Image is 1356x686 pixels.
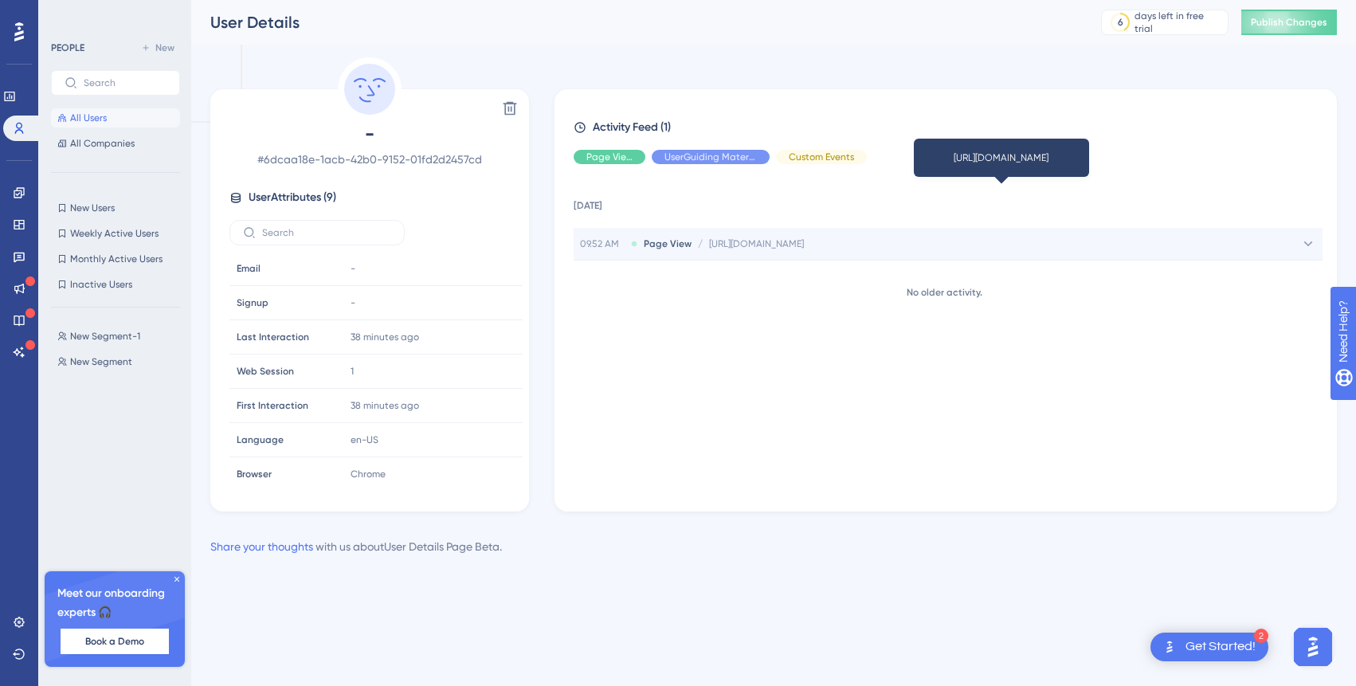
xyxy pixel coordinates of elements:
span: 1 [351,365,354,378]
span: Monthly Active Users [70,253,163,265]
button: Inactive Users [51,275,180,294]
span: Chrome [351,468,386,480]
div: days left in free trial [1135,10,1223,35]
span: Page View [644,237,692,250]
button: Publish Changes [1241,10,1337,35]
button: All Users [51,108,180,127]
span: / [698,237,703,250]
div: 2 [1254,629,1268,643]
span: Browser [237,468,272,480]
time: 38 minutes ago [351,331,419,343]
span: New [155,41,174,54]
span: User Attributes ( 9 ) [249,188,336,207]
span: All Users [70,112,107,124]
span: Activity Feed (1) [593,118,671,137]
div: User Details [210,11,1061,33]
span: Custom Events [789,151,854,163]
button: Monthly Active Users [51,249,180,269]
span: Email [237,262,261,275]
span: - [351,262,355,275]
div: No older activity. [574,286,1315,299]
span: Signup [237,296,268,309]
span: # 6dcaa18e-1acb-42b0-9152-01fd2d2457cd [229,150,510,169]
div: Get Started! [1186,638,1256,656]
iframe: UserGuiding AI Assistant Launcher [1289,623,1337,671]
span: New Segment-1 [70,330,140,343]
button: New Segment [51,352,190,371]
input: Search [262,227,391,238]
span: Book a Demo [85,635,144,648]
button: New Segment-1 [51,327,190,346]
span: Meet our onboarding experts 🎧 [57,584,172,622]
span: - [229,121,510,147]
div: 6 [1118,16,1123,29]
span: Inactive Users [70,278,132,291]
td: [DATE] [574,177,1323,228]
span: All Companies [70,137,135,150]
input: Search [84,77,167,88]
span: UserGuiding Material [664,151,757,163]
time: 38 minutes ago [351,400,419,411]
span: Language [237,433,284,446]
span: Publish Changes [1251,16,1327,29]
img: launcher-image-alternative-text [1160,637,1179,657]
span: Page View [586,151,633,163]
button: Weekly Active Users [51,224,180,243]
button: New Users [51,198,180,218]
button: New [135,38,180,57]
span: Last Interaction [237,331,309,343]
span: Need Help? [37,4,100,23]
a: Share your thoughts [210,540,313,553]
span: First Interaction [237,399,308,412]
div: PEOPLE [51,41,84,54]
span: en-US [351,433,378,446]
span: Web Session [237,365,294,378]
span: New Segment [70,355,132,368]
span: - [351,296,355,309]
div: Open Get Started! checklist, remaining modules: 2 [1150,633,1268,661]
span: Weekly Active Users [70,227,159,240]
button: All Companies [51,134,180,153]
span: [URL][DOMAIN_NAME] [709,237,804,250]
span: New Users [70,202,115,214]
div: with us about User Details Page Beta . [210,537,502,556]
button: Book a Demo [61,629,169,654]
span: 09.52 AM [580,237,625,250]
